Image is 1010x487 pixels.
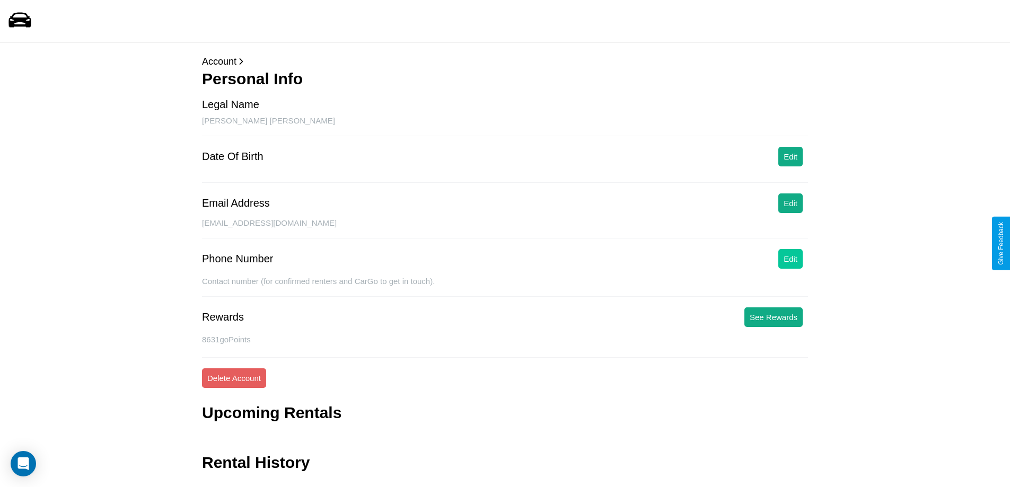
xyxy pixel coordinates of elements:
button: Delete Account [202,368,266,388]
button: Edit [778,193,803,213]
div: Date Of Birth [202,150,264,163]
div: Rewards [202,311,244,323]
div: Open Intercom Messenger [11,451,36,476]
div: Legal Name [202,99,259,111]
div: Phone Number [202,253,274,265]
div: Email Address [202,197,270,209]
div: [EMAIL_ADDRESS][DOMAIN_NAME] [202,218,808,238]
div: Give Feedback [997,222,1005,265]
h3: Rental History [202,454,310,472]
p: Account [202,53,808,70]
button: Edit [778,249,803,269]
p: 8631 goPoints [202,332,808,347]
button: Edit [778,147,803,166]
div: [PERSON_NAME] [PERSON_NAME] [202,116,808,136]
h3: Upcoming Rentals [202,404,341,422]
h3: Personal Info [202,70,808,88]
div: Contact number (for confirmed renters and CarGo to get in touch). [202,277,808,297]
button: See Rewards [744,307,803,327]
